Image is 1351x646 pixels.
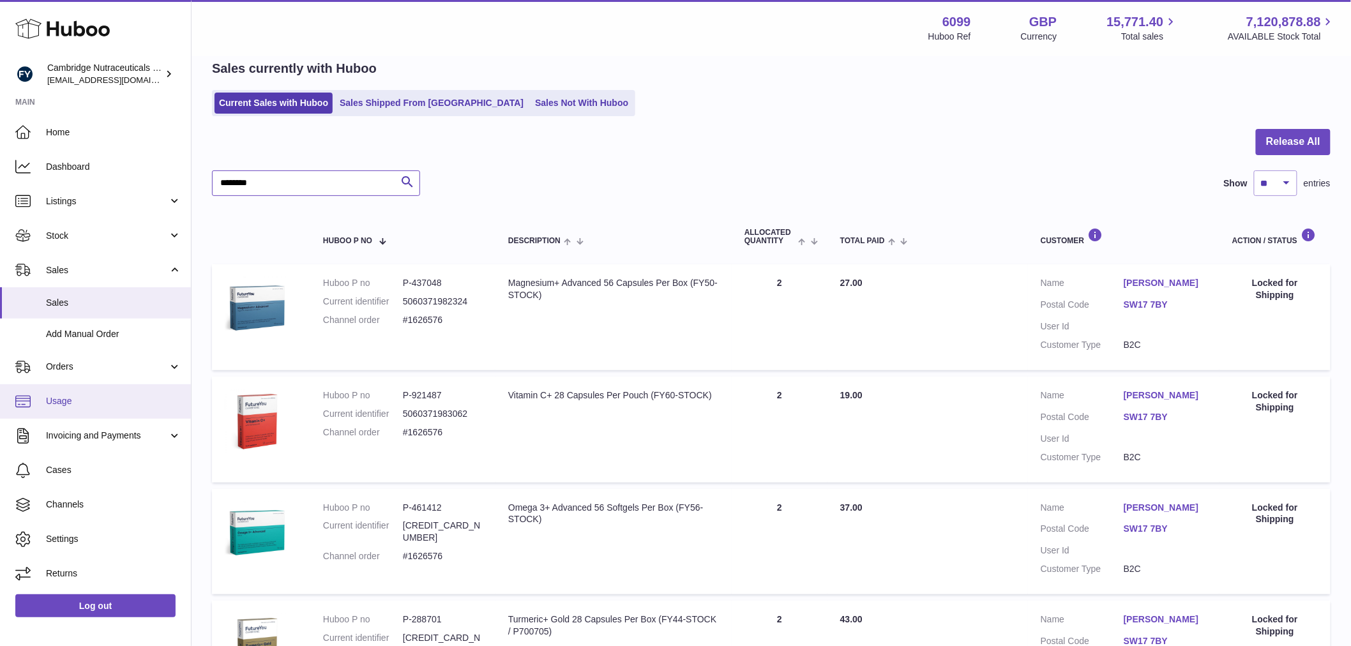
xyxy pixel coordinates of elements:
span: Total paid [840,237,885,245]
span: Sales [46,297,181,309]
dt: Channel order [323,314,403,326]
a: [PERSON_NAME] [1124,389,1207,402]
span: Usage [46,395,181,407]
dt: Huboo P no [323,613,403,626]
span: Home [46,126,181,139]
span: 43.00 [840,614,863,624]
dt: Postal Code [1041,299,1124,314]
dd: P-921487 [403,389,483,402]
span: Stock [46,230,168,242]
dt: Huboo P no [323,277,403,289]
div: Cambridge Nutraceuticals Ltd [47,62,162,86]
dt: Channel order [323,426,403,439]
dt: Current identifier [323,296,403,308]
dt: Postal Code [1041,411,1124,426]
dd: B2C [1124,563,1207,575]
span: Listings [46,195,168,207]
dt: User Id [1041,545,1124,557]
div: Huboo Ref [928,31,971,43]
dd: P-437048 [403,277,483,289]
span: Cases [46,464,181,476]
dd: #1626576 [403,426,483,439]
dt: Current identifier [323,408,403,420]
a: SW17 7BY [1124,411,1207,423]
div: Locked for Shipping [1232,389,1318,414]
dt: User Id [1041,320,1124,333]
a: [PERSON_NAME] [1124,613,1207,626]
span: entries [1304,177,1331,190]
dd: [CREDIT_CARD_NUMBER] [403,520,483,544]
td: 2 [732,489,827,595]
dt: Customer Type [1041,563,1124,575]
dt: Name [1041,613,1124,629]
div: Locked for Shipping [1232,613,1318,638]
a: Sales Shipped From [GEOGRAPHIC_DATA] [335,93,528,114]
span: AVAILABLE Stock Total [1228,31,1336,43]
dt: Name [1041,502,1124,517]
button: Release All [1256,129,1331,155]
td: 2 [732,264,827,370]
dt: Huboo P no [323,389,403,402]
dt: User Id [1041,433,1124,445]
div: Locked for Shipping [1232,502,1318,526]
span: Dashboard [46,161,181,173]
a: SW17 7BY [1124,523,1207,535]
td: 2 [732,377,827,483]
span: Add Manual Order [46,328,181,340]
label: Show [1224,177,1248,190]
span: Huboo P no [323,237,372,245]
dd: P-461412 [403,502,483,514]
img: 60991720006741.jpg [225,502,289,566]
dt: Huboo P no [323,502,403,514]
div: Omega 3+ Advanced 56 Softgels Per Box (FY56-STOCK) [508,502,719,526]
span: ALLOCATED Quantity [744,229,795,245]
dd: 5060371982324 [403,296,483,308]
div: Vitamin C+ 28 Capsules Per Pouch (FY60-STOCK) [508,389,719,402]
span: Orders [46,361,168,373]
dt: Current identifier [323,520,403,544]
span: Description [508,237,561,245]
span: Channels [46,499,181,511]
span: Settings [46,533,181,545]
dd: B2C [1124,451,1207,463]
div: Turmeric+ Gold 28 Capsules Per Box (FY44-STOCK / P700705) [508,613,719,638]
img: huboo@camnutra.com [15,64,34,84]
a: 7,120,878.88 AVAILABLE Stock Total [1228,13,1336,43]
img: 60991720006958.jpg [225,389,289,453]
dd: #1626576 [403,314,483,326]
span: [EMAIL_ADDRESS][DOMAIN_NAME] [47,75,188,85]
span: Sales [46,264,168,276]
div: Customer [1041,228,1207,245]
a: SW17 7BY [1124,299,1207,311]
dt: Customer Type [1041,339,1124,351]
strong: 6099 [942,13,971,31]
dt: Name [1041,277,1124,292]
div: Magnesium+ Advanced 56 Capsules Per Box (FY50-STOCK) [508,277,719,301]
dd: 5060371983062 [403,408,483,420]
a: [PERSON_NAME] [1124,277,1207,289]
div: Currency [1021,31,1057,43]
span: 19.00 [840,390,863,400]
span: 37.00 [840,502,863,513]
div: Action / Status [1232,228,1318,245]
div: Locked for Shipping [1232,277,1318,301]
dd: #1626576 [403,550,483,562]
a: [PERSON_NAME] [1124,502,1207,514]
img: 60991720007148.jpg [225,277,289,341]
span: Invoicing and Payments [46,430,168,442]
dt: Customer Type [1041,451,1124,463]
dd: B2C [1124,339,1207,351]
span: Returns [46,567,181,580]
span: Total sales [1121,31,1178,43]
a: 15,771.40 Total sales [1106,13,1178,43]
span: 7,120,878.88 [1246,13,1321,31]
span: 27.00 [840,278,863,288]
a: Sales Not With Huboo [531,93,633,114]
dt: Postal Code [1041,523,1124,538]
a: Log out [15,594,176,617]
dt: Name [1041,389,1124,405]
h2: Sales currently with Huboo [212,60,377,77]
dt: Channel order [323,550,403,562]
strong: GBP [1029,13,1057,31]
a: Current Sales with Huboo [215,93,333,114]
